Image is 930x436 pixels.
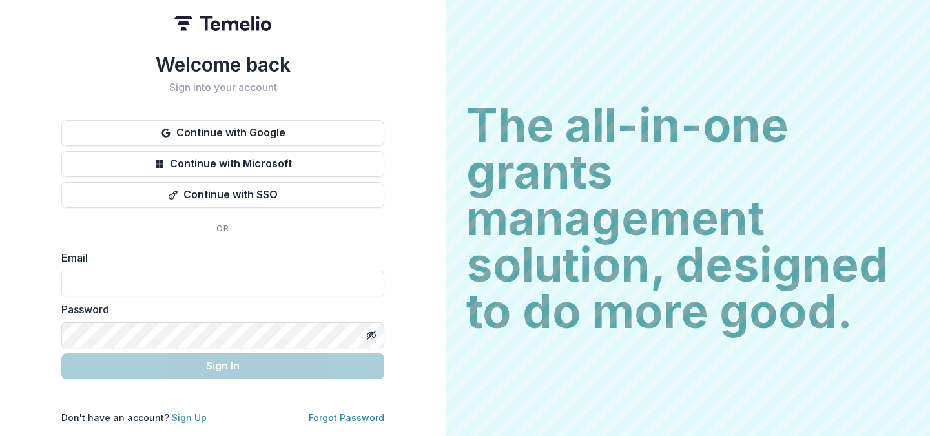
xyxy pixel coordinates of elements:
h1: Welcome back [61,53,384,76]
button: Continue with Google [61,120,384,146]
button: Sign In [61,353,384,379]
button: Toggle password visibility [361,325,382,346]
a: Forgot Password [309,412,384,423]
a: Sign Up [172,412,207,423]
img: Temelio [174,16,271,31]
label: Email [61,250,377,265]
label: Password [61,302,377,317]
button: Continue with Microsoft [61,151,384,177]
button: Continue with SSO [61,182,384,208]
p: Don't have an account? [61,411,207,424]
h2: Sign into your account [61,81,384,94]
